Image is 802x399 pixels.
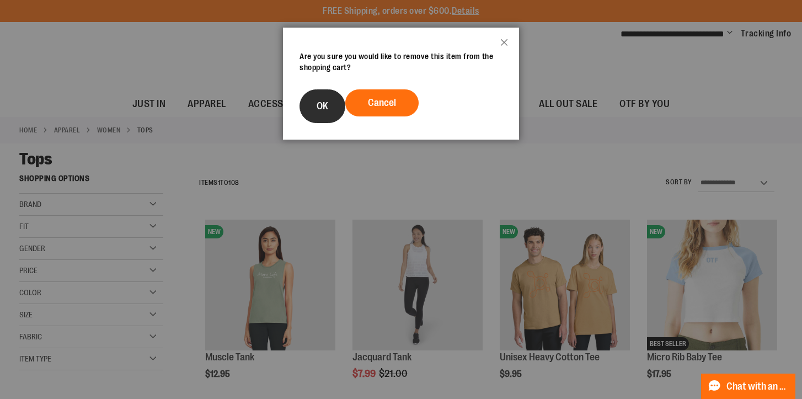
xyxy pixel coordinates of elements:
button: Cancel [345,89,419,116]
button: Chat with an Expert [701,374,796,399]
button: OK [300,89,345,123]
span: OK [317,100,328,111]
div: Are you sure you would like to remove this item from the shopping cart? [300,51,502,73]
span: Chat with an Expert [726,381,789,392]
span: Cancel [368,97,396,108]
